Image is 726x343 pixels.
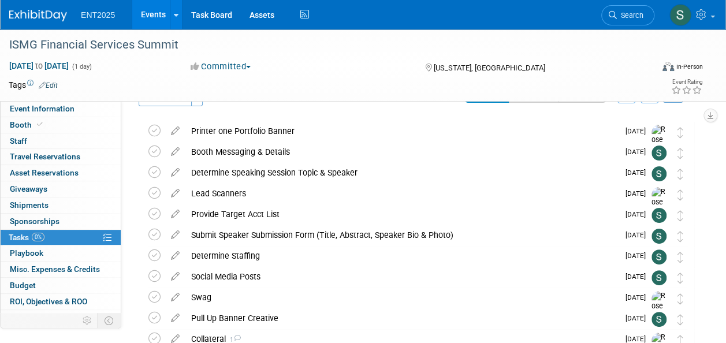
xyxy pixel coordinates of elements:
div: Booth Messaging & Details [185,142,619,162]
span: to [33,61,44,70]
span: Sponsorships [10,217,59,226]
div: Determine Speaking Session Topic & Speaker [185,163,619,182]
div: Provide Target Acct List [185,204,619,224]
span: [DATE] [626,231,651,239]
td: Toggle Event Tabs [98,313,121,328]
a: Attachments [1,310,121,326]
a: Event Information [1,101,121,117]
img: Rose Bodin [651,291,669,332]
a: Staff [1,133,121,149]
span: Shipments [10,200,49,210]
a: edit [165,188,185,199]
a: edit [165,147,185,157]
i: Move task [677,127,683,138]
img: Stephanie Silva [651,312,667,327]
img: Rose Bodin [651,187,669,228]
span: Booth [10,120,45,129]
div: Printer one Portfolio Banner [185,121,619,141]
img: Stephanie Silva [651,146,667,161]
span: [DATE] [626,314,651,322]
span: [DATE] [626,252,651,260]
span: Event Information [10,104,75,113]
a: Misc. Expenses & Credits [1,262,121,277]
span: (1 day) [71,63,92,70]
a: edit [165,209,185,219]
i: Move task [677,293,683,304]
span: Search [617,11,643,20]
a: Asset Reservations [1,165,121,181]
img: Stephanie Silva [651,249,667,264]
img: Format-Inperson.png [662,62,674,71]
i: Move task [677,189,683,200]
a: edit [165,271,185,282]
i: Move task [677,252,683,263]
a: Sponsorships [1,214,121,229]
span: [DATE] [626,127,651,135]
div: In-Person [676,62,703,71]
a: edit [165,313,185,323]
img: Rose Bodin [651,125,669,166]
span: Asset Reservations [10,168,79,177]
a: Giveaways [1,181,121,197]
i: Move task [677,273,683,284]
a: Shipments [1,197,121,213]
span: [DATE] [626,335,651,343]
span: Playbook [10,248,43,258]
a: edit [165,230,185,240]
span: Misc. Expenses & Credits [10,264,100,274]
a: edit [165,251,185,261]
i: Move task [677,231,683,242]
a: ROI, Objectives & ROO [1,294,121,310]
a: Search [601,5,654,25]
span: [DATE] [626,210,651,218]
span: Attachments [10,313,56,322]
img: Stephanie Silva [651,166,667,181]
span: Staff [10,136,27,146]
a: Edit [39,81,58,90]
div: Submit Speaker Submission Form (Title, Abstract, Speaker Bio & Photo) [185,225,619,245]
span: Travel Reservations [10,152,80,161]
div: Event Format [602,60,703,77]
span: [DATE] [626,273,651,281]
div: Event Rating [671,79,702,85]
span: [DATE] [626,169,651,177]
a: edit [165,167,185,178]
span: Budget [10,281,36,290]
div: Pull Up Banner Creative [185,308,619,328]
i: Booth reservation complete [37,121,43,128]
a: Budget [1,278,121,293]
i: Move task [677,314,683,325]
div: Determine Staffing [185,246,619,266]
img: Stephanie Silva [651,270,667,285]
span: Tasks [9,233,44,242]
a: Tasks0% [1,230,121,245]
img: Stephanie Silva [651,208,667,223]
a: Booth [1,117,121,133]
span: [US_STATE], [GEOGRAPHIC_DATA] [434,64,545,72]
a: Travel Reservations [1,149,121,165]
i: Move task [677,210,683,221]
span: ROI, Objectives & ROO [10,297,87,306]
img: ExhibitDay [9,10,67,21]
div: Social Media Posts [185,267,619,286]
div: Swag [185,288,619,307]
img: Stephanie Silva [669,4,691,26]
img: Stephanie Silva [651,229,667,244]
button: Committed [187,61,255,73]
div: ISMG Financial Services Summit [5,35,643,55]
i: Move task [677,169,683,180]
a: edit [165,126,185,136]
div: Lead Scanners [185,184,619,203]
td: Personalize Event Tab Strip [77,313,98,328]
span: ENT2025 [81,10,115,20]
a: edit [165,292,185,303]
span: [DATE] [626,293,651,301]
a: Playbook [1,245,121,261]
i: Move task [677,148,683,159]
span: Giveaways [10,184,47,193]
span: [DATE] [DATE] [9,61,69,71]
td: Tags [9,79,58,91]
span: [DATE] [626,148,651,156]
span: [DATE] [626,189,651,197]
span: 0% [32,233,44,241]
